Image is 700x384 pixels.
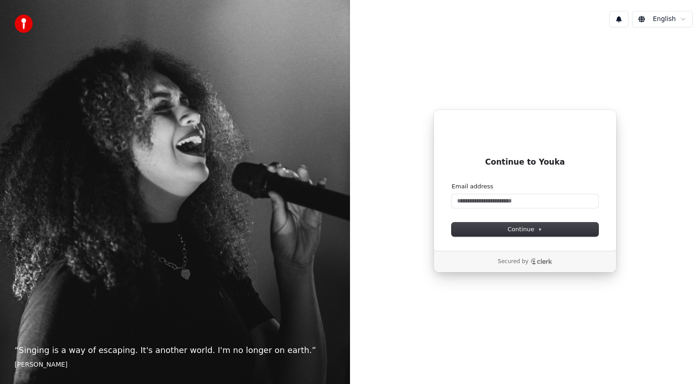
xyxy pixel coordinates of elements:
[498,258,528,265] p: Secured by
[530,258,552,265] a: Clerk logo
[15,344,335,357] p: “ Singing is a way of escaping. It's another world. I'm no longer on earth. ”
[15,360,335,369] footer: [PERSON_NAME]
[452,182,493,191] label: Email address
[452,157,598,168] h1: Continue to Youka
[508,225,542,234] span: Continue
[15,15,33,33] img: youka
[452,223,598,236] button: Continue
